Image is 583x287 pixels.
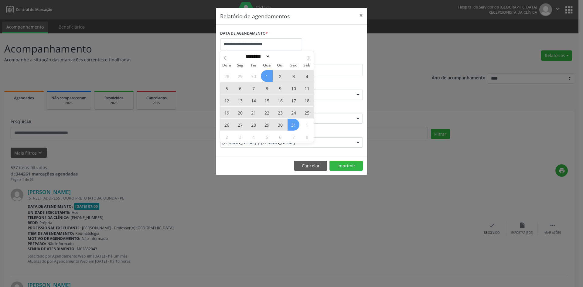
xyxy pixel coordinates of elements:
span: Outubro 8, 2025 [261,82,273,94]
span: Outubro 4, 2025 [301,70,313,82]
span: Outubro 6, 2025 [234,82,246,94]
span: Novembro 4, 2025 [247,131,259,143]
span: Outubro 16, 2025 [274,94,286,106]
label: DATA DE AGENDAMENTO [220,29,268,38]
span: Outubro 24, 2025 [288,107,299,118]
span: Outubro 25, 2025 [301,107,313,118]
span: Novembro 3, 2025 [234,131,246,143]
span: Setembro 29, 2025 [234,70,246,82]
span: Seg [234,63,247,67]
span: Outubro 11, 2025 [301,82,313,94]
span: Outubro 13, 2025 [234,94,246,106]
span: Outubro 2, 2025 [274,70,286,82]
span: Outubro 20, 2025 [234,107,246,118]
h5: Relatório de agendamentos [220,12,290,20]
span: Outubro 19, 2025 [221,107,233,118]
span: Outubro 15, 2025 [261,94,273,106]
span: Novembro 2, 2025 [221,131,233,143]
span: Sáb [300,63,314,67]
span: Outubro 1, 2025 [261,70,273,82]
span: Novembro 8, 2025 [301,131,313,143]
span: Novembro 5, 2025 [261,131,273,143]
span: Outubro 31, 2025 [288,119,299,131]
span: Qui [274,63,287,67]
span: Setembro 28, 2025 [221,70,233,82]
label: ATÉ [293,55,363,64]
span: Novembro 1, 2025 [301,119,313,131]
button: Cancelar [294,161,327,171]
button: Imprimir [329,161,363,171]
span: Novembro 6, 2025 [274,131,286,143]
span: Outubro 12, 2025 [221,94,233,106]
span: Outubro 29, 2025 [261,119,273,131]
span: Outubro 23, 2025 [274,107,286,118]
span: Outubro 22, 2025 [261,107,273,118]
span: Ter [247,63,260,67]
span: Qua [260,63,274,67]
span: Outubro 30, 2025 [274,119,286,131]
span: Outubro 7, 2025 [247,82,259,94]
select: Month [244,53,270,60]
span: Outubro 27, 2025 [234,119,246,131]
span: Sex [287,63,300,67]
span: Setembro 30, 2025 [247,70,259,82]
span: Outubro 14, 2025 [247,94,259,106]
span: Novembro 7, 2025 [288,131,299,143]
input: Year [270,53,290,60]
span: Dom [220,63,234,67]
span: Outubro 28, 2025 [247,119,259,131]
span: Outubro 10, 2025 [288,82,299,94]
span: Outubro 5, 2025 [221,82,233,94]
button: Close [355,8,367,23]
span: Outubro 17, 2025 [288,94,299,106]
span: Outubro 21, 2025 [247,107,259,118]
span: Outubro 3, 2025 [288,70,299,82]
span: Outubro 18, 2025 [301,94,313,106]
span: Outubro 26, 2025 [221,119,233,131]
span: Outubro 9, 2025 [274,82,286,94]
